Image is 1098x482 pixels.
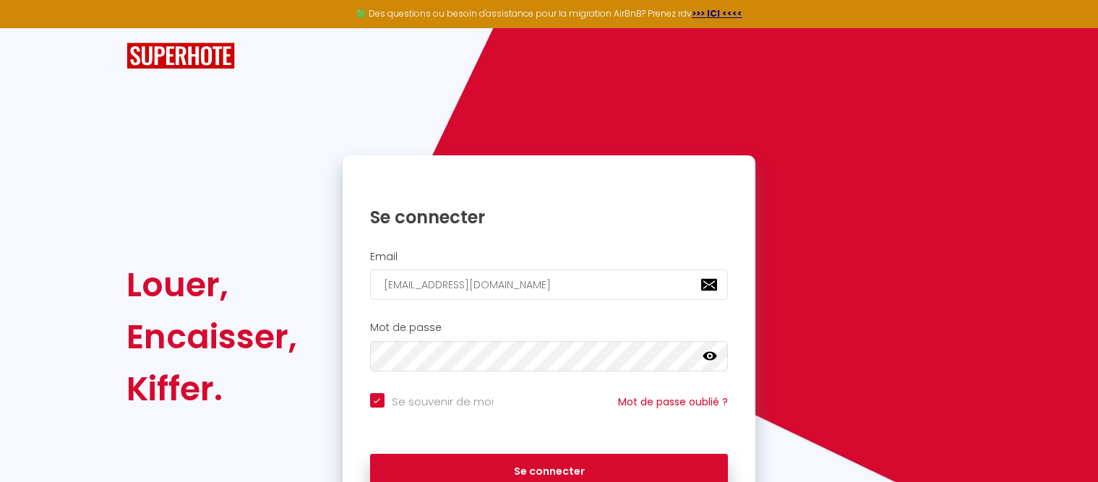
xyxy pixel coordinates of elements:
[692,7,742,20] a: >>> ICI <<<<
[370,251,729,263] h2: Email
[126,363,297,415] div: Kiffer.
[370,322,729,334] h2: Mot de passe
[370,270,729,300] input: Ton Email
[126,259,297,311] div: Louer,
[618,395,728,409] a: Mot de passe oublié ?
[370,206,729,228] h1: Se connecter
[126,43,235,69] img: SuperHote logo
[126,311,297,363] div: Encaisser,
